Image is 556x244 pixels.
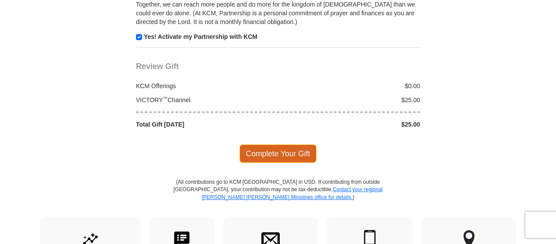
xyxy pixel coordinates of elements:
span: Review Gift [136,62,179,71]
div: VICTORY Channel [132,96,278,104]
a: Contact your regional [PERSON_NAME] [PERSON_NAME] Ministries office for details. [202,186,382,200]
div: Total Gift [DATE] [132,120,278,129]
div: KCM Offerings [132,82,278,90]
div: $25.00 [278,96,425,104]
div: $25.00 [278,120,425,129]
span: Complete Your Gift [240,144,317,163]
sup: ™ [163,96,168,101]
p: (All contributions go to KCM [GEOGRAPHIC_DATA] in USD. If contributing from outside [GEOGRAPHIC_D... [173,179,383,217]
div: $0.00 [278,82,425,90]
strong: Yes! Activate my Partnership with KCM [144,33,257,40]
